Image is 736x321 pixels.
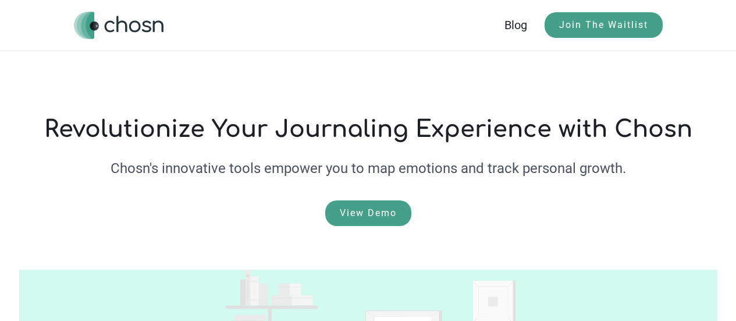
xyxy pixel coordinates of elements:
p: Chosn's innovative tools empower you to map emotions and track personal growth. [19,148,717,177]
a: Blog [504,18,545,32]
h1: Revolutionize Your Journaling Experience with Chosn [19,117,717,142]
a: Join The Waitlist [545,12,663,38]
a: View Demo [325,200,411,226]
a: home [74,12,163,39]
